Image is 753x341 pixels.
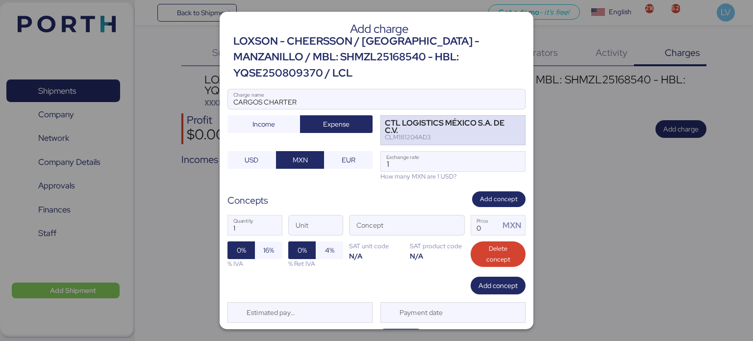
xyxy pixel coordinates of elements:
[410,241,465,251] div: SAT product code
[472,191,526,208] button: Add concept
[324,151,373,169] button: EUR
[480,194,518,205] span: Add concept
[228,215,282,235] input: Quantity
[227,259,282,268] div: % IVA
[245,154,258,166] span: USD
[471,215,500,235] input: Price
[444,218,464,238] button: ConceptConcept
[471,277,526,294] button: Add concept
[289,215,343,235] input: Unit
[227,193,268,208] div: Concepts
[293,154,308,166] span: MXN
[227,115,300,133] button: Income
[410,251,465,261] div: N/A
[255,241,282,259] button: 16%
[288,259,343,268] div: % Ret IVA
[502,219,525,232] div: MXN
[276,151,325,169] button: MXN
[300,115,373,133] button: Expense
[381,152,525,171] input: Exchange rate
[471,241,526,267] button: Delete concept
[349,251,404,261] div: N/A
[350,215,441,235] input: Concept
[233,33,526,81] div: LOXSON - CHEERSSON / [GEOGRAPHIC_DATA] - MANZANILLO / MBL: SHMZL25168540 - HBL: YQSE250809370 / LCL
[233,25,526,33] div: Add charge
[227,151,276,169] button: USD
[380,172,526,181] div: How many MXN are 1 USD?
[323,118,350,130] span: Expense
[316,241,343,259] button: 4%
[263,244,274,256] span: 16%
[237,244,246,256] span: 0%
[325,244,334,256] span: 4%
[478,280,518,291] span: Add concept
[288,241,316,259] button: 0%
[349,241,404,251] div: SAT unit code
[478,243,518,265] span: Delete concept
[342,154,355,166] span: EUR
[227,241,255,259] button: 0%
[298,244,307,256] span: 0%
[228,89,525,109] input: Charge name
[252,118,275,130] span: Income
[385,120,506,134] div: CTL LOGISTICS MÉXICO S.A. DE C.V.
[385,134,506,141] div: CLM181204AD3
